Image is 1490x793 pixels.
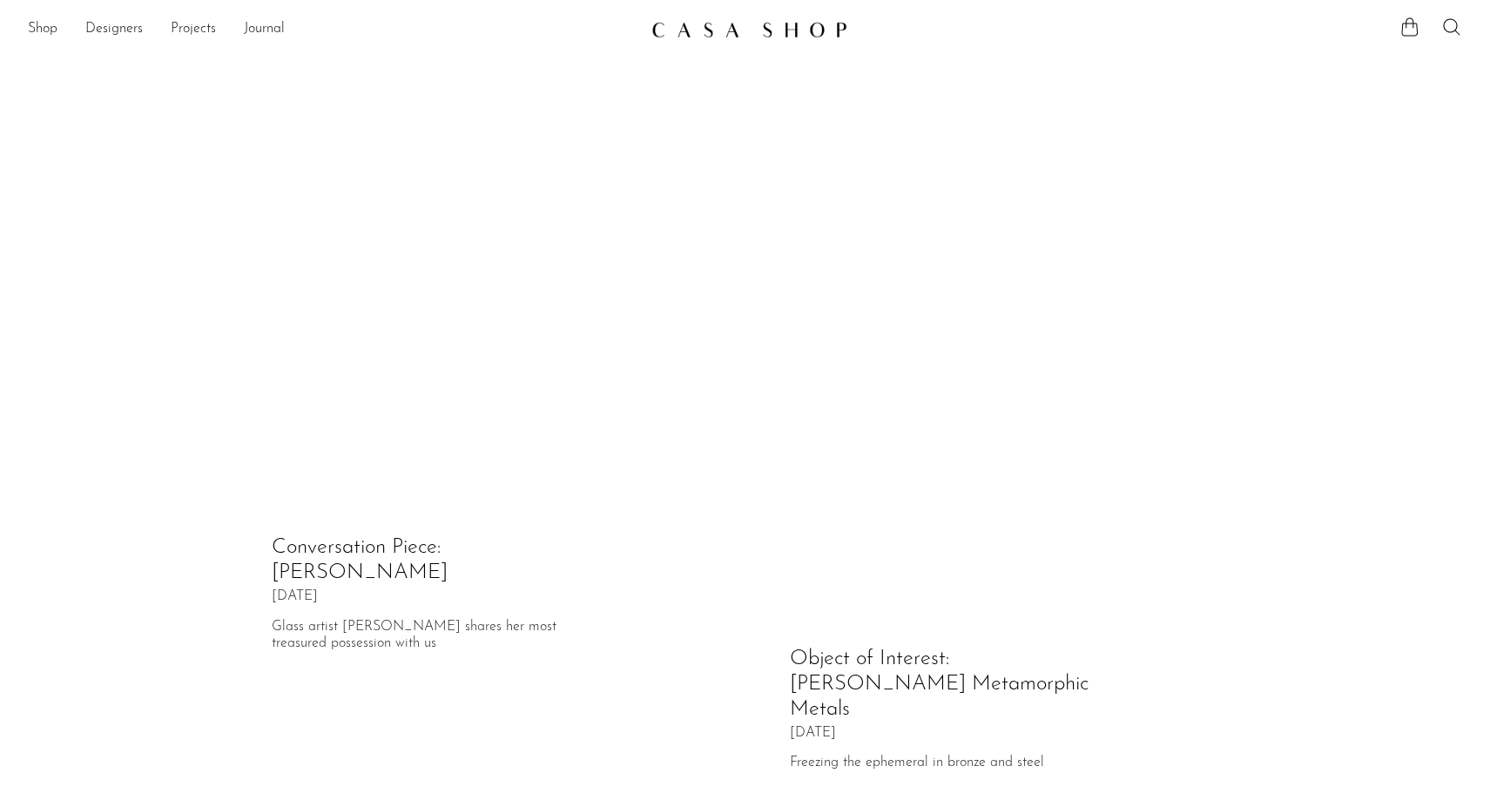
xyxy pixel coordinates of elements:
a: Designers [85,18,143,41]
a: Conversation Piece: [PERSON_NAME] [272,537,448,583]
a: Projects [171,18,216,41]
p: Glass artist [PERSON_NAME] shares her most treasured possession with us [272,619,606,652]
ul: NEW HEADER MENU [28,15,637,44]
a: Object of Interest: [PERSON_NAME] Metamorphic Metals [790,649,1089,720]
a: Journal [244,18,285,41]
nav: Desktop navigation [28,15,637,44]
span: [DATE] [272,589,318,605]
p: Freezing the ephemeral in bronze and steel [790,755,1124,771]
a: Shop [28,18,57,41]
span: [DATE] [790,726,836,742]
